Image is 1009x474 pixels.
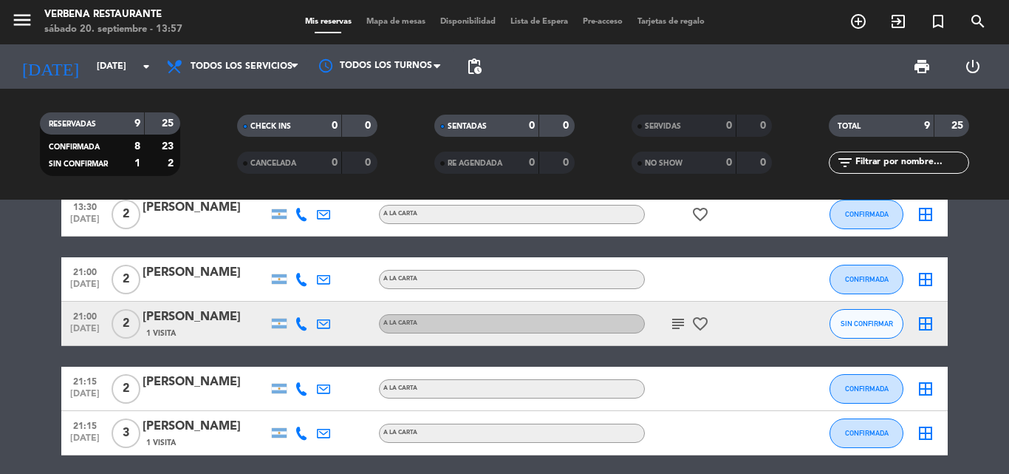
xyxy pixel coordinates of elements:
span: Mapa de mesas [359,18,433,26]
strong: 2 [168,158,177,169]
strong: 0 [529,121,535,131]
span: 3 [112,419,140,448]
div: [PERSON_NAME] [143,308,268,327]
i: power_settings_new [964,58,982,75]
i: border_all [917,380,934,398]
i: favorite_border [691,315,709,333]
button: CONFIRMADA [830,265,903,294]
i: border_all [917,424,934,442]
strong: 0 [563,121,572,131]
span: CONFIRMADA [845,429,889,437]
span: 21:00 [66,307,103,324]
span: CONFIRMADA [845,385,889,393]
div: LOG OUT [947,44,998,89]
i: border_all [917,315,934,333]
span: Lista de Espera [503,18,575,26]
strong: 25 [162,118,177,129]
span: [DATE] [66,389,103,406]
span: Pre-acceso [575,18,630,26]
span: A LA CARTA [383,430,417,436]
strong: 0 [726,121,732,131]
strong: 9 [134,118,140,129]
span: CANCELADA [250,160,296,167]
span: 2 [112,374,140,404]
span: CONFIRMADA [49,143,100,151]
button: menu [11,9,33,36]
i: exit_to_app [889,13,907,30]
strong: 0 [365,121,374,131]
strong: 0 [332,121,338,131]
span: CONFIRMADA [845,210,889,218]
div: Verbena Restaurante [44,7,182,22]
strong: 23 [162,141,177,152]
strong: 0 [760,121,769,131]
span: [DATE] [66,214,103,231]
span: RE AGENDADA [448,160,502,167]
i: subject [669,315,687,333]
i: border_all [917,206,934,223]
span: [DATE] [66,280,103,297]
span: SIN CONFIRMAR [841,319,893,328]
i: turned_in_not [929,13,947,30]
span: SIN CONFIRMAR [49,160,108,168]
span: RESERVADAS [49,121,96,128]
button: CONFIRMADA [830,374,903,404]
strong: 9 [924,121,930,131]
div: [PERSON_NAME] [143,373,268,392]
span: [DATE] [66,324,103,341]
button: SIN CONFIRMAR [830,309,903,339]
span: SENTADAS [448,123,487,130]
strong: 1 [134,158,140,169]
span: 21:15 [66,372,103,389]
span: A LA CARTA [383,211,417,217]
span: CHECK INS [250,123,291,130]
span: A LA CARTA [383,385,417,391]
span: 21:15 [66,416,103,433]
span: Tarjetas de regalo [630,18,712,26]
i: filter_list [836,154,854,172]
span: 1 Visita [146,328,176,339]
div: [PERSON_NAME] [143,417,268,436]
span: A LA CARTA [383,320,417,326]
strong: 25 [951,121,966,131]
span: pending_actions [465,58,483,75]
span: A LA CARTA [383,276,417,282]
button: CONFIRMADA [830,419,903,448]
strong: 0 [332,158,338,168]
strong: 0 [529,158,535,168]
div: sábado 20. septiembre - 13:57 [44,22,182,37]
span: print [913,58,931,75]
span: 2 [112,309,140,339]
div: [PERSON_NAME] [143,263,268,282]
div: [PERSON_NAME] [143,198,268,217]
span: 21:00 [66,263,103,280]
strong: 0 [760,158,769,168]
span: 2 [112,200,140,229]
i: [DATE] [11,50,89,83]
strong: 8 [134,141,140,152]
span: 2 [112,265,140,294]
span: 1 Visita [146,437,176,449]
i: add_circle_outline [849,13,867,30]
span: SERVIDAS [645,123,681,130]
span: CONFIRMADA [845,275,889,283]
span: [DATE] [66,433,103,450]
i: favorite_border [691,206,709,223]
span: TOTAL [838,123,861,130]
span: Disponibilidad [433,18,503,26]
i: arrow_drop_down [137,58,155,75]
span: NO SHOW [645,160,683,167]
strong: 0 [365,158,374,168]
span: Todos los servicios [191,61,293,72]
i: border_all [917,271,934,288]
span: 13:30 [66,197,103,214]
strong: 0 [563,158,572,168]
span: Mis reservas [298,18,359,26]
button: CONFIRMADA [830,200,903,229]
strong: 0 [726,158,732,168]
i: menu [11,9,33,31]
input: Filtrar por nombre... [854,155,968,171]
i: search [969,13,987,30]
